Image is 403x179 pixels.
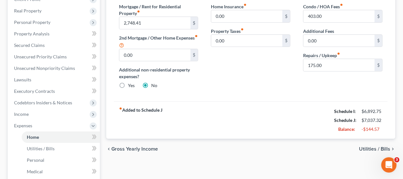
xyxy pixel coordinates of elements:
a: Unsecured Nonpriority Claims [9,63,100,74]
i: fiber_manual_record [243,3,247,6]
input: -- [119,17,190,29]
span: Lawsuits [14,77,31,82]
a: Home [22,131,100,143]
label: Mortgage / Rent for Residential Property [119,3,198,17]
div: $ [190,49,198,61]
span: Real Property [14,8,41,13]
span: 3 [394,157,399,162]
i: chevron_left [106,146,111,152]
label: Additional Fees [303,28,334,34]
a: Personal [22,154,100,166]
span: Unsecured Nonpriority Claims [14,65,75,71]
a: Utilities / Bills [22,143,100,154]
label: Home Insurance [211,3,247,10]
div: $ [282,10,290,22]
i: fiber_manual_record [119,107,122,110]
span: Utilities / Bills [27,146,55,151]
i: fiber_manual_record [340,3,343,6]
a: Property Analysis [9,28,100,40]
div: $ [375,35,382,47]
label: No [151,82,157,89]
span: Personal Property [14,19,50,25]
input: -- [211,10,282,22]
div: $ [375,59,382,71]
strong: Schedule I: [334,108,356,114]
span: Expenses [14,123,32,128]
input: -- [303,35,375,47]
div: $ [190,17,198,29]
strong: Schedule J: [334,117,356,123]
label: Yes [128,82,135,89]
span: Home [27,134,39,140]
i: chevron_right [390,146,395,152]
strong: Balance: [338,126,355,132]
span: Secured Claims [14,42,45,48]
div: $ [282,35,290,47]
label: Additional non-residential property expenses? [119,66,198,80]
input: -- [303,59,375,71]
span: Executory Contracts [14,88,55,94]
span: Codebtors Insiders & Notices [14,100,72,105]
label: Property Taxes [211,28,244,34]
button: Utilities / Bills chevron_right [359,146,395,152]
label: Repairs / Upkeep [303,52,340,59]
i: fiber_manual_record [137,10,140,13]
span: Gross Yearly Income [111,146,158,152]
input: -- [211,35,282,47]
span: Medical [27,169,43,174]
input: -- [119,49,190,61]
input: -- [303,10,375,22]
span: Unsecured Priority Claims [14,54,67,59]
span: Personal [27,157,44,163]
label: Condo / HOA Fees [303,3,343,10]
span: Property Analysis [14,31,49,36]
div: $ [375,10,382,22]
div: $7,037.32 [362,117,383,123]
iframe: Intercom live chat [381,157,397,173]
div: -$144.57 [362,126,383,132]
button: chevron_left Gross Yearly Income [106,146,158,152]
a: Unsecured Priority Claims [9,51,100,63]
i: fiber_manual_record [337,52,340,55]
span: Utilities / Bills [359,146,390,152]
a: Secured Claims [9,40,100,51]
a: Lawsuits [9,74,100,86]
a: Executory Contracts [9,86,100,97]
i: fiber_manual_record [241,28,244,31]
span: Income [14,111,29,117]
div: $6,892.75 [362,108,383,115]
i: fiber_manual_record [195,34,198,38]
strong: Added to Schedule J [119,107,162,134]
a: Medical [22,166,100,177]
label: 2nd Mortgage / Other Home Expenses [119,34,198,49]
